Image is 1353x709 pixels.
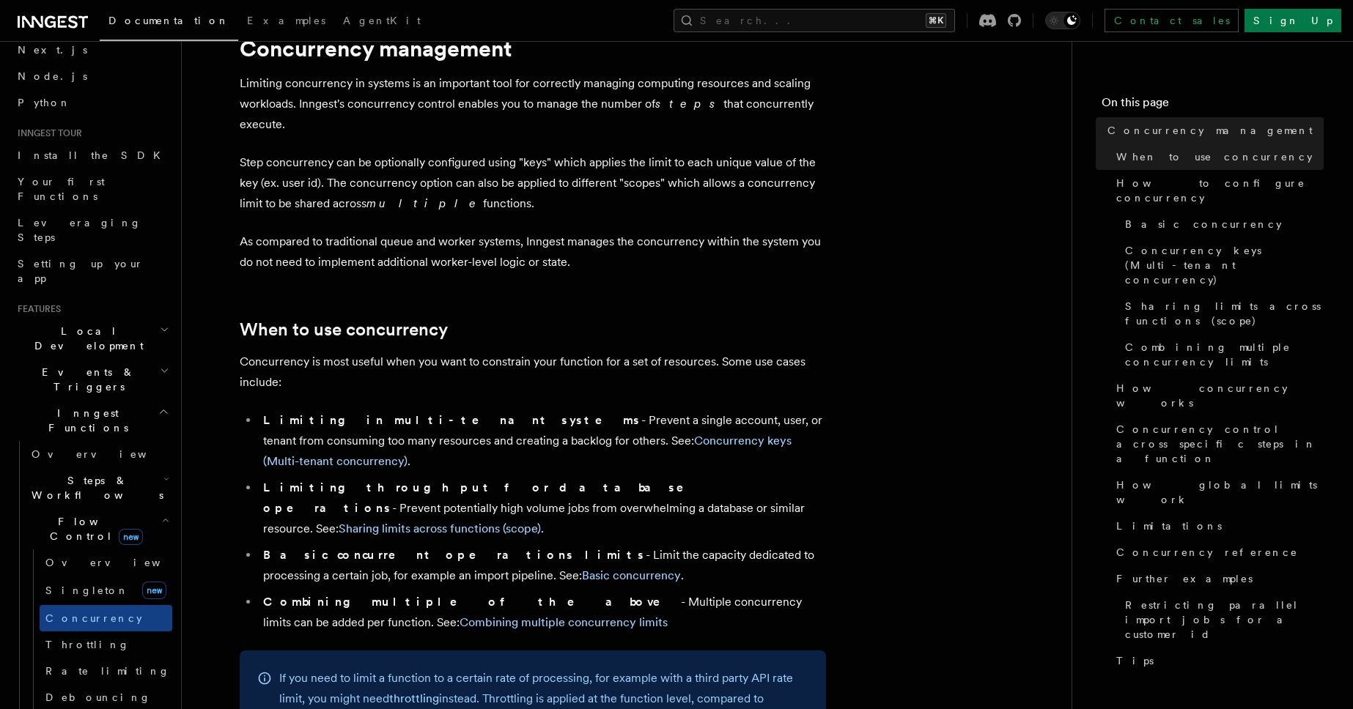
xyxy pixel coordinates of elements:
[1119,237,1324,293] a: Concurrency keys (Multi-tenant concurrency)
[45,612,142,624] span: Concurrency
[1119,592,1324,647] a: Restricting parallel import jobs for a customer id
[32,448,183,460] span: Overview
[18,70,87,82] span: Node.js
[18,149,169,161] span: Install the SDK
[1110,565,1324,592] a: Further examples
[1110,375,1324,416] a: How concurrency works
[1116,478,1324,507] span: How global limits work
[240,319,448,340] a: When to use concurrency
[263,413,641,427] strong: Limiting in multi-tenant systems
[1116,571,1253,586] span: Further examples
[12,303,61,315] span: Features
[1116,176,1324,205] span: How to configure concurrency
[1125,299,1324,328] span: Sharing limits across functions (scope)
[240,73,826,135] p: Limiting concurrency in systems is an important tool for correctly managing computing resources a...
[12,365,160,394] span: Events & Triggers
[1110,647,1324,674] a: Tips
[259,410,826,472] li: - Prevent a single account, user, or tenant from consuming too many resources and creating a back...
[1119,211,1324,237] a: Basic concurrency
[1110,144,1324,170] a: When to use concurrency
[40,658,172,684] a: Rate limiting
[240,35,826,62] h1: Concurrency management
[460,615,668,629] a: Combining multiple concurrency limits
[18,176,105,202] span: Your first Functions
[18,258,144,284] span: Setting up your app
[100,4,238,41] a: Documentation
[12,37,172,63] a: Next.js
[655,97,723,111] em: steps
[40,549,172,576] a: Overview
[1125,340,1324,369] span: Combining multiple concurrency limits
[26,514,161,543] span: Flow Control
[26,467,172,508] button: Steps & Workflows
[1245,9,1341,32] a: Sign Up
[1116,545,1298,560] span: Concurrency reference
[40,576,172,605] a: Singletonnew
[1110,539,1324,565] a: Concurrency reference
[12,142,172,168] a: Install the SDK
[1110,416,1324,472] a: Concurrency control across specific steps in a function
[389,691,439,705] a: throttling
[259,545,826,586] li: - Limit the capacity dedicated to processing a certain job, for example an import pipeline. See: .
[26,473,163,502] span: Steps & Workflows
[1102,94,1324,117] h4: On this page
[1125,217,1282,231] span: Basic concurrency
[1107,123,1313,138] span: Concurrency management
[259,592,826,633] li: - Multiple concurrency limits can be added per function. See:
[1110,170,1324,211] a: How to configure concurrency
[18,97,71,108] span: Python
[926,13,946,28] kbd: ⌘K
[259,478,826,539] li: - Prevent potentially high volume jobs from overwhelming a database or similar resource. See: .
[45,691,151,703] span: Debouncing
[1116,422,1324,466] span: Concurrency control across specific steps in a function
[582,568,681,582] a: Basic concurrency
[108,15,229,26] span: Documentation
[12,63,172,89] a: Node.js
[12,406,158,435] span: Inngest Functions
[26,508,172,549] button: Flow Controlnew
[142,582,166,599] span: new
[240,352,826,393] p: Concurrency is most useful when you want to constrain your function for a set of resources. Some ...
[674,9,955,32] button: Search...⌘K
[12,127,82,139] span: Inngest tour
[12,168,172,209] a: Your first Functions
[1116,653,1154,668] span: Tips
[12,209,172,250] a: Leveraging Steps
[238,4,334,40] a: Examples
[263,595,681,609] strong: Combining multiple of the above
[1119,334,1324,375] a: Combining multiple concurrency limits
[26,441,172,467] a: Overview
[119,529,143,545] span: new
[45,665,170,677] span: Rate limiting
[1116,381,1324,410] span: How concurrency works
[45,557,196,568] span: Overview
[45,584,129,596] span: Singleton
[334,4,430,40] a: AgentKit
[12,250,172,292] a: Setting up your app
[1110,472,1324,513] a: How global limits work
[40,631,172,658] a: Throttling
[240,231,826,272] p: As compared to traditional queue and worker systems, Inngest manages the concurrency within the s...
[1125,598,1324,642] span: Restricting parallel import jobs for a customer id
[45,639,130,650] span: Throttling
[1116,519,1222,533] span: Limitations
[240,152,826,214] p: Step concurrency can be optionally configured using "keys" which applies the limit to each unique...
[1102,117,1324,144] a: Concurrency management
[12,89,172,116] a: Python
[339,521,541,535] a: Sharing limits across functions (scope)
[263,480,704,515] strong: Limiting throughput for database operations
[18,44,87,56] span: Next.js
[12,318,172,359] button: Local Development
[12,400,172,441] button: Inngest Functions
[1045,12,1080,29] button: Toggle dark mode
[366,196,483,210] em: multiple
[343,15,421,26] span: AgentKit
[1116,149,1313,164] span: When to use concurrency
[1105,9,1239,32] a: Contact sales
[40,605,172,631] a: Concurrency
[12,324,160,353] span: Local Development
[12,359,172,400] button: Events & Triggers
[263,548,646,562] strong: Basic concurrent operations limits
[247,15,325,26] span: Examples
[1125,243,1324,287] span: Concurrency keys (Multi-tenant concurrency)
